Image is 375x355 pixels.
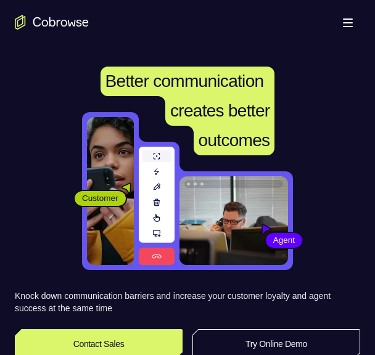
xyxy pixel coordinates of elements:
[105,71,264,91] span: Better communication
[15,15,89,30] a: Go to the home page
[15,290,360,314] p: Knock down communication barriers and increase your customer loyalty and agent success at the sam...
[179,176,288,265] img: A customer support agent talking on the phone
[87,117,134,265] img: A customer holding their phone
[170,101,270,120] span: creates better
[139,147,175,265] img: A series of tools used in co-browsing sessions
